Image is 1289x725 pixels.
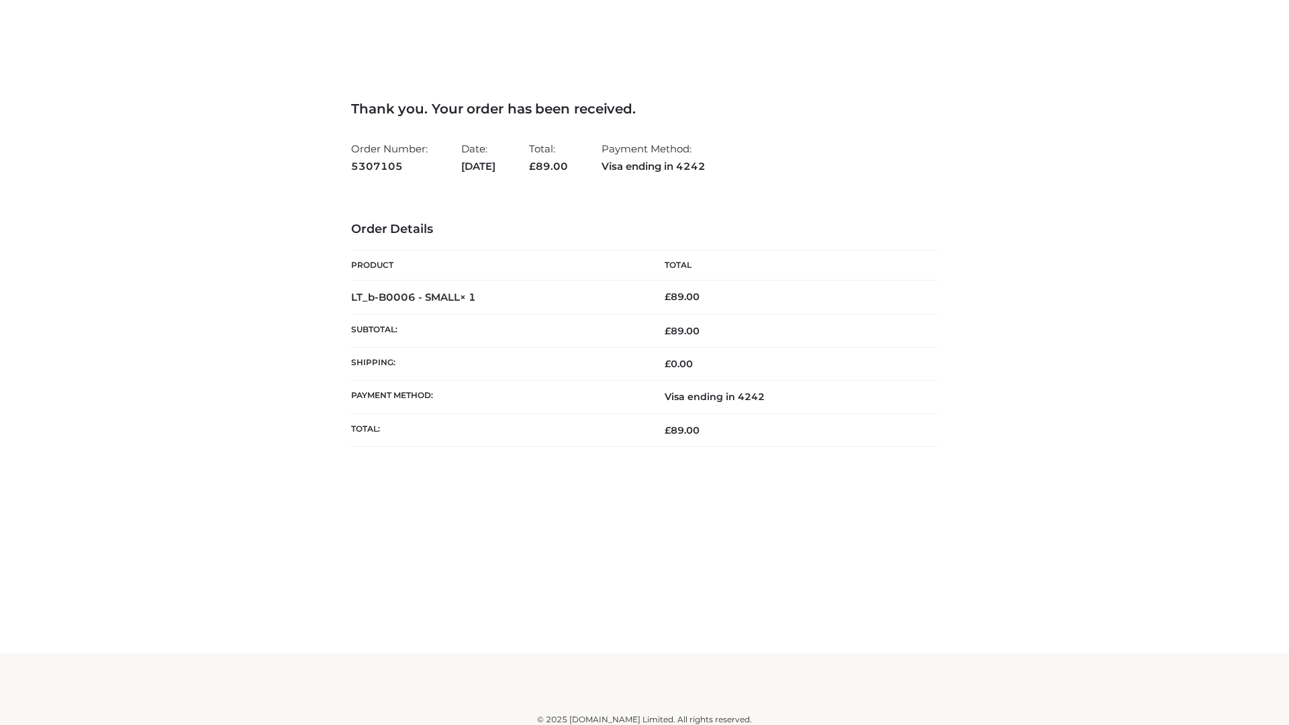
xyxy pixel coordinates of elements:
th: Total [644,250,938,281]
span: £ [665,424,671,436]
span: £ [665,325,671,337]
span: 89.00 [665,325,700,337]
bdi: 0.00 [665,358,693,370]
strong: LT_b-B0006 - SMALL [351,291,476,303]
strong: [DATE] [461,158,495,175]
span: £ [665,358,671,370]
span: £ [665,291,671,303]
h3: Order Details [351,222,938,237]
strong: 5307105 [351,158,428,175]
span: £ [529,160,536,173]
span: 89.00 [665,424,700,436]
th: Payment method: [351,381,644,414]
strong: × 1 [460,291,476,303]
li: Total: [529,137,568,178]
th: Product [351,250,644,281]
strong: Visa ending in 4242 [602,158,706,175]
th: Subtotal: [351,314,644,347]
li: Date: [461,137,495,178]
td: Visa ending in 4242 [644,381,938,414]
li: Payment Method: [602,137,706,178]
th: Shipping: [351,348,644,381]
bdi: 89.00 [665,291,700,303]
span: 89.00 [529,160,568,173]
li: Order Number: [351,137,428,178]
h3: Thank you. Your order has been received. [351,101,938,117]
th: Total: [351,414,644,446]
